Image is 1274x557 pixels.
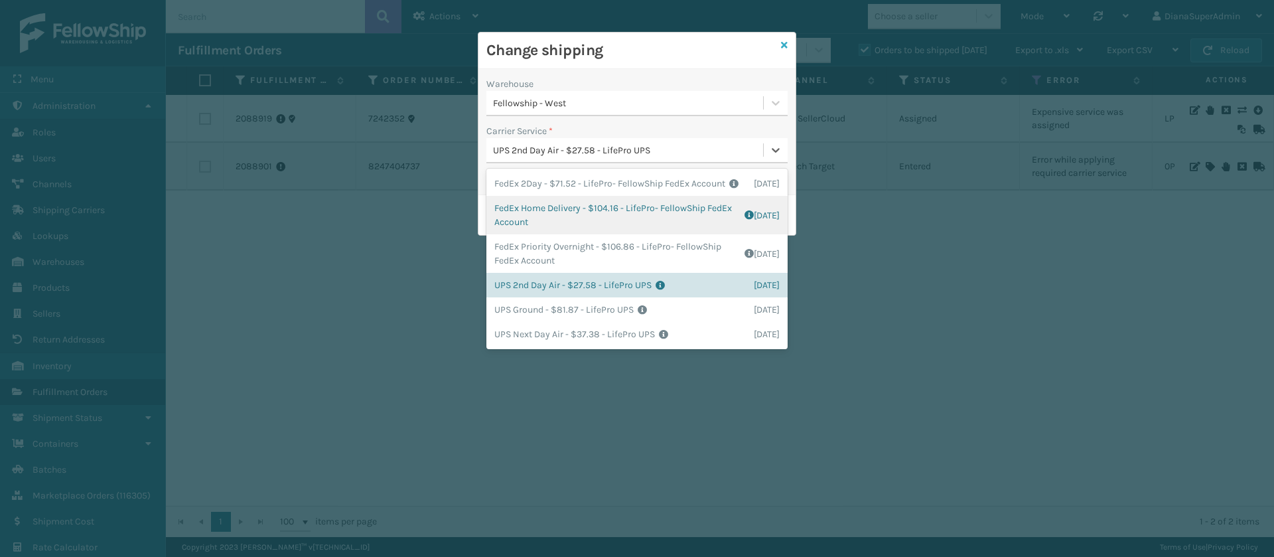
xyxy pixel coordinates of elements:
div: UPS 2nd Day Air - $27.58 - LifePro UPS [486,273,788,297]
span: [DATE] [754,208,780,222]
div: UPS Next Day Air - $37.38 - LifePro UPS [486,322,788,347]
label: Warehouse [486,77,533,91]
div: Fellowship - West [493,96,764,110]
div: UPS Ground - $81.87 - LifePro UPS [486,297,788,322]
label: Carrier Service [486,124,553,138]
div: FedEx Home Delivery - $104.16 - LifePro- FellowShip FedEx Account [486,196,788,234]
span: [DATE] [754,303,780,317]
h3: Change shipping [486,40,776,60]
span: [DATE] [754,247,780,261]
span: [DATE] [754,327,780,341]
span: [DATE] [754,278,780,292]
div: FedEx 2Day - $71.52 - LifePro- FellowShip FedEx Account [486,171,788,196]
div: FedEx Priority Overnight - $106.86 - LifePro- FellowShip FedEx Account [486,234,788,273]
div: UPS 2nd Day Air - $27.58 - LifePro UPS [493,143,764,157]
span: [DATE] [754,177,780,191]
